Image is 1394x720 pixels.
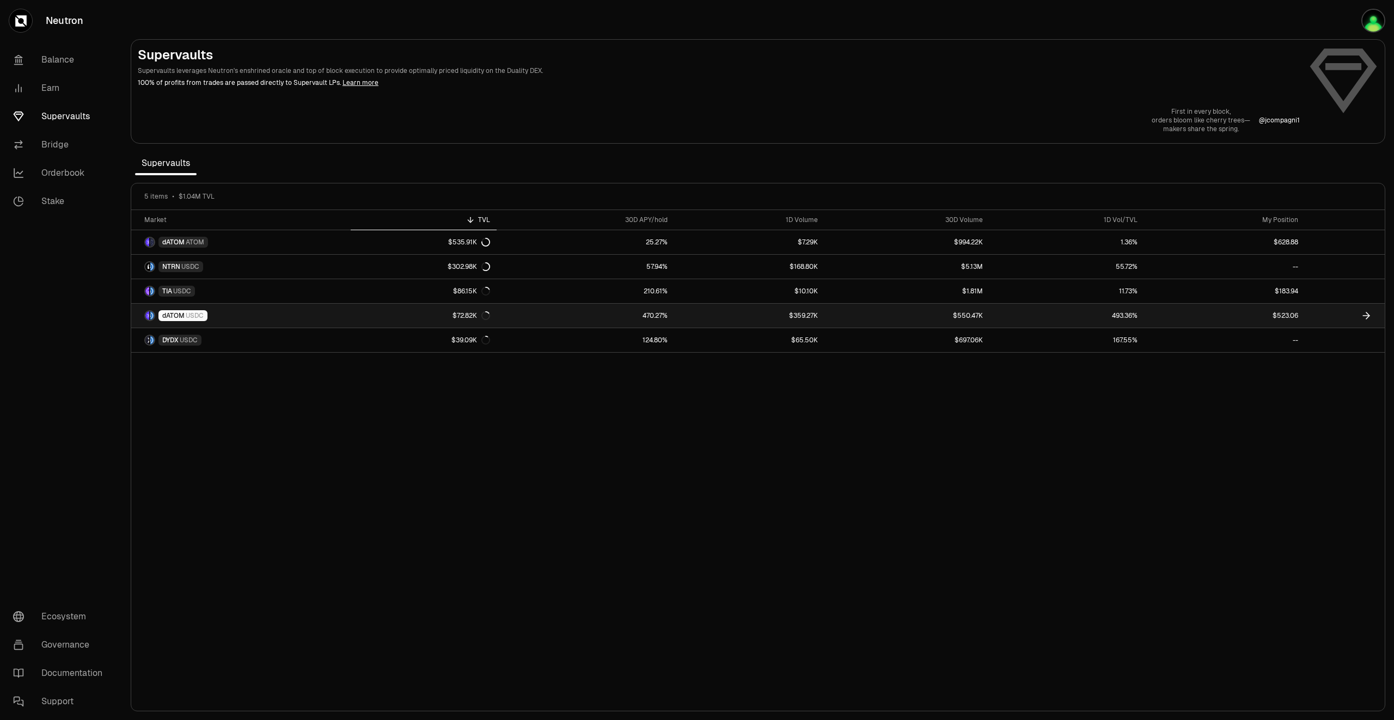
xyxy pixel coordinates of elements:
a: 1.36% [989,230,1144,254]
a: -- [1144,255,1305,279]
a: 167.55% [989,328,1144,352]
span: USDC [180,336,198,344]
div: My Position [1151,216,1298,224]
span: USDC [181,262,199,271]
a: TIA LogoUSDC LogoTIAUSDC [131,279,351,303]
a: NTRN LogoUSDC LogoNTRNUSDC [131,255,351,279]
p: orders bloom like cherry trees— [1152,116,1250,125]
span: NTRN [162,262,180,271]
div: 30D APY/hold [503,216,668,224]
img: USDC Logo [150,336,154,344]
div: $86.15K [453,287,490,296]
div: $535.91K [448,238,490,247]
img: USDC Logo [150,262,154,271]
h2: Supervaults [138,46,1300,64]
a: 55.72% [989,255,1144,279]
a: Earn [4,74,118,102]
a: $535.91K [351,230,497,254]
a: $86.15K [351,279,497,303]
div: Market [144,216,344,224]
a: $183.94 [1144,279,1305,303]
a: $1.81M [824,279,989,303]
a: $168.80K [674,255,824,279]
span: USDC [186,311,204,320]
a: Governance [4,631,118,659]
a: $523.06 [1144,304,1305,328]
img: USDC Logo [150,287,154,296]
a: 11.73% [989,279,1144,303]
img: dATOM Logo [145,238,149,247]
a: dATOM LogoATOM LogodATOMATOM [131,230,351,254]
a: Documentation [4,659,118,687]
a: Balance [4,46,118,74]
a: $5.13M [824,255,989,279]
a: DYDX LogoUSDC LogoDYDXUSDC [131,328,351,352]
a: Stake [4,187,118,216]
div: $302.98K [448,262,490,271]
a: First in every block,orders bloom like cherry trees—makers share the spring. [1152,107,1250,133]
div: $72.82K [453,311,490,320]
a: -- [1144,328,1305,352]
span: dATOM [162,311,185,320]
img: ATOM Logo [150,238,154,247]
a: Learn more [343,78,378,87]
a: 25.27% [497,230,674,254]
a: 57.94% [497,255,674,279]
span: Supervaults [135,152,197,174]
a: $550.47K [824,304,989,328]
p: 100% of profits from trades are passed directly to Supervault LPs. [138,78,1300,88]
p: Supervaults leverages Neutron's enshrined oracle and top of block execution to provide optimally ... [138,66,1300,76]
div: 30D Volume [831,216,983,224]
span: dATOM [162,238,185,247]
a: @jcompagni1 [1259,116,1300,125]
p: First in every block, [1152,107,1250,116]
span: 5 items [144,192,168,201]
a: $628.88 [1144,230,1305,254]
a: $359.27K [674,304,824,328]
img: TIA Logo [145,287,149,296]
img: DYDX Logo [145,336,149,344]
a: Orderbook [4,159,118,187]
div: 1D Volume [681,216,818,224]
a: $697.06K [824,328,989,352]
a: 124.80% [497,328,674,352]
a: Supervaults [4,102,118,131]
a: $10.10K [674,279,824,303]
span: $1.04M TVL [179,192,215,201]
a: 470.27% [497,304,674,328]
p: @ jcompagni1 [1259,116,1300,125]
a: Support [4,687,118,716]
img: dATOM Logo [145,311,149,320]
span: DYDX [162,336,179,344]
a: 493.36% [989,304,1144,328]
span: TIA [162,287,172,296]
img: USDC Logo [150,311,154,320]
a: $39.09K [351,328,497,352]
span: ATOM [186,238,204,247]
a: Bridge [4,131,118,159]
a: dATOM LogoUSDC LogodATOMUSDC [131,304,351,328]
a: $65.50K [674,328,824,352]
img: portefeuilleterra [1361,9,1385,33]
p: makers share the spring. [1152,125,1250,133]
a: $72.82K [351,304,497,328]
a: $7.29K [674,230,824,254]
span: USDC [173,287,191,296]
div: 1D Vol/TVL [996,216,1138,224]
a: Ecosystem [4,602,118,631]
img: NTRN Logo [145,262,149,271]
a: 210.61% [497,279,674,303]
a: $302.98K [351,255,497,279]
a: $994.22K [824,230,989,254]
div: TVL [357,216,490,224]
div: $39.09K [451,336,490,344]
